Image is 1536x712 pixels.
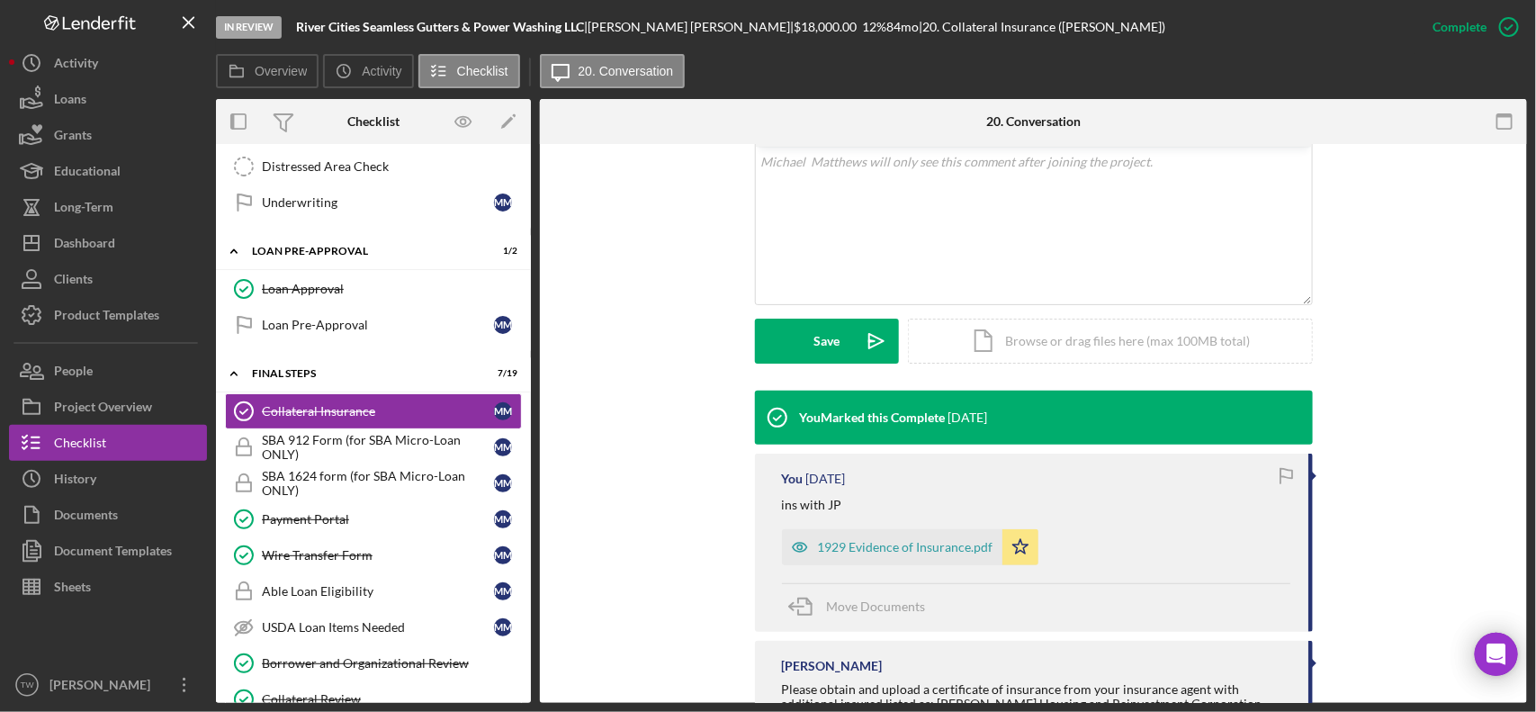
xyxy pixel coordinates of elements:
[225,537,522,573] a: Wire Transfer FormMM
[54,389,152,429] div: Project Overview
[262,584,494,599] div: Able Loan Eligibility
[262,656,521,671] div: Borrower and Organizational Review
[9,667,207,703] button: TW[PERSON_NAME]
[262,282,521,296] div: Loan Approval
[862,20,886,34] div: 12 %
[782,584,944,629] button: Move Documents
[54,189,113,230] div: Long-Term
[782,472,804,486] div: You
[9,45,207,81] button: Activity
[418,54,520,88] button: Checklist
[9,261,207,297] a: Clients
[485,368,517,379] div: 7 / 19
[262,318,494,332] div: Loan Pre-Approval
[9,153,207,189] button: Educational
[252,368,472,379] div: FINAL STEPS
[9,569,207,605] button: Sheets
[262,692,521,707] div: Collateral Review
[225,501,522,537] a: Payment PortalMM
[588,20,794,34] div: [PERSON_NAME] [PERSON_NAME] |
[9,225,207,261] button: Dashboard
[347,114,400,129] div: Checklist
[225,271,522,307] a: Loan Approval
[262,404,494,419] div: Collateral Insurance
[540,54,686,88] button: 20. Conversation
[919,20,1165,34] div: | 20. Collateral Insurance ([PERSON_NAME])
[54,225,115,266] div: Dashboard
[54,45,98,86] div: Activity
[782,529,1038,565] button: 1929 Evidence of Insurance.pdf
[9,117,207,153] button: Grants
[813,319,840,364] div: Save
[1415,9,1527,45] button: Complete
[262,159,521,174] div: Distressed Area Check
[9,297,207,333] button: Product Templates
[485,246,517,257] div: 1 / 2
[54,533,172,573] div: Document Templates
[54,261,93,302] div: Clients
[225,609,522,645] a: USDA Loan Items NeededMM
[296,19,584,34] b: River Cities Seamless Gutters & Power Washing LLC
[54,425,106,465] div: Checklist
[225,573,522,609] a: Able Loan EligibilityMM
[9,81,207,117] button: Loans
[54,153,121,194] div: Educational
[494,194,512,212] div: M M
[296,20,588,34] div: |
[54,117,92,158] div: Grants
[9,461,207,497] button: History
[54,497,118,537] div: Documents
[9,189,207,225] button: Long-Term
[782,495,842,515] p: ins with JP
[54,297,159,338] div: Product Templates
[54,81,86,122] div: Loans
[262,195,494,210] div: Underwriting
[986,114,1081,129] div: 20. Conversation
[9,533,207,569] a: Document Templates
[9,497,207,533] button: Documents
[262,548,494,563] div: Wire Transfer Form
[494,618,512,636] div: M M
[948,410,988,425] time: 2025-07-18 15:37
[9,425,207,461] button: Checklist
[494,402,512,420] div: M M
[9,389,207,425] a: Project Overview
[494,582,512,600] div: M M
[9,353,207,389] button: People
[216,16,282,39] div: In Review
[755,319,899,364] button: Save
[45,667,162,707] div: [PERSON_NAME]
[494,474,512,492] div: M M
[225,393,522,429] a: Collateral InsuranceMM
[54,353,93,393] div: People
[225,149,522,185] a: Distressed Area Check
[1475,633,1518,676] div: Open Intercom Messenger
[362,64,401,78] label: Activity
[494,510,512,528] div: M M
[782,659,883,673] div: [PERSON_NAME]
[262,469,494,498] div: SBA 1624 form (for SBA Micro-Loan ONLY)
[225,307,522,343] a: Loan Pre-ApprovalMM
[1433,9,1487,45] div: Complete
[494,546,512,564] div: M M
[886,20,919,34] div: 84 mo
[494,438,512,456] div: M M
[262,620,494,635] div: USDA Loan Items Needed
[494,316,512,334] div: M M
[800,410,946,425] div: You Marked this Complete
[457,64,508,78] label: Checklist
[54,569,91,609] div: Sheets
[579,64,674,78] label: 20. Conversation
[323,54,413,88] button: Activity
[21,680,35,690] text: TW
